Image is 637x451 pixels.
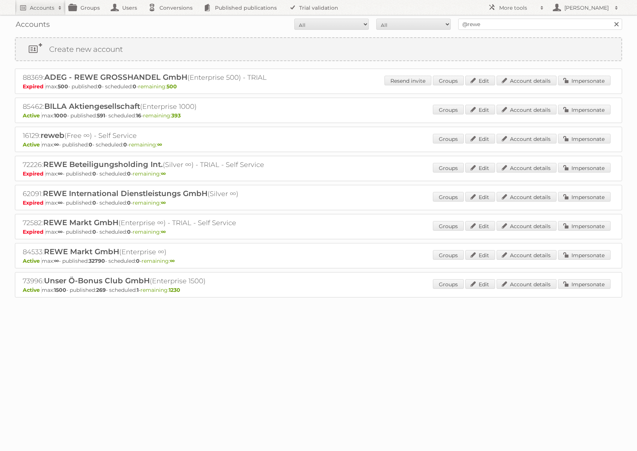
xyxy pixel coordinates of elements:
[16,38,621,60] a: Create new account
[558,250,611,260] a: Impersonate
[136,112,141,119] strong: 16
[44,247,119,256] span: REWE Markt GmbH
[23,73,283,82] h2: 88369: (Enterprise 500) - TRIAL
[562,4,611,12] h2: [PERSON_NAME]
[23,287,42,293] span: Active
[558,221,611,231] a: Impersonate
[133,83,136,90] strong: 0
[58,199,63,206] strong: ∞
[54,141,59,148] strong: ∞
[23,160,283,170] h2: 72226: (Silver ∞) - TRIAL - Self Service
[465,192,495,202] a: Edit
[465,134,495,143] a: Edit
[23,112,42,119] span: Active
[41,131,64,140] span: reweb
[23,141,42,148] span: Active
[58,170,63,177] strong: ∞
[127,170,131,177] strong: 0
[44,276,150,285] span: Unser Ö-Bonus Club GmbH
[127,228,131,235] strong: 0
[23,141,614,148] p: max: - published: - scheduled: -
[497,250,557,260] a: Account details
[44,73,187,82] span: ADEG - REWE GROSSHANDEL GmbH
[23,247,283,257] h2: 84533: (Enterprise ∞)
[433,221,464,231] a: Groups
[23,189,283,199] h2: 62091: (Silver ∞)
[433,279,464,289] a: Groups
[23,83,614,90] p: max: - published: - scheduled: -
[89,258,105,264] strong: 32790
[23,131,283,141] h2: 16129: (Free ∞) - Self Service
[23,276,283,286] h2: 73996: (Enterprise 1500)
[138,83,177,90] span: remaining:
[23,199,45,206] span: Expired
[497,279,557,289] a: Account details
[129,141,162,148] span: remaining:
[143,112,181,119] span: remaining:
[465,163,495,173] a: Edit
[465,279,495,289] a: Edit
[54,287,66,293] strong: 1500
[92,170,96,177] strong: 0
[142,258,175,264] span: remaining:
[140,287,180,293] span: remaining:
[497,134,557,143] a: Account details
[58,228,63,235] strong: ∞
[43,189,207,198] span: REWE International Dienstleistungs GmbH
[169,287,180,293] strong: 1230
[558,76,611,85] a: Impersonate
[96,287,106,293] strong: 269
[137,287,139,293] strong: 1
[44,102,140,111] span: BILLA Aktiengesellschaft
[133,170,166,177] span: remaining:
[23,258,614,264] p: max: - published: - scheduled: -
[465,105,495,114] a: Edit
[92,228,96,235] strong: 0
[497,76,557,85] a: Account details
[23,112,614,119] p: max: - published: - scheduled: -
[558,279,611,289] a: Impersonate
[433,134,464,143] a: Groups
[23,170,45,177] span: Expired
[43,218,118,227] span: REWE Markt GmbH
[54,258,59,264] strong: ∞
[161,228,166,235] strong: ∞
[23,228,614,235] p: max: - published: - scheduled: -
[433,163,464,173] a: Groups
[92,199,96,206] strong: 0
[497,105,557,114] a: Account details
[497,163,557,173] a: Account details
[97,112,105,119] strong: 591
[43,160,163,169] span: REWE Beteiligungsholding Int.
[558,105,611,114] a: Impersonate
[499,4,536,12] h2: More tools
[433,76,464,85] a: Groups
[23,287,614,293] p: max: - published: - scheduled: -
[23,102,283,111] h2: 85462: (Enterprise 1000)
[30,4,54,12] h2: Accounts
[54,112,67,119] strong: 1000
[123,141,127,148] strong: 0
[558,163,611,173] a: Impersonate
[136,258,140,264] strong: 0
[23,83,45,90] span: Expired
[23,199,614,206] p: max: - published: - scheduled: -
[433,105,464,114] a: Groups
[98,83,102,90] strong: 0
[384,76,431,85] a: Resend invite
[171,112,181,119] strong: 393
[89,141,92,148] strong: 0
[58,83,68,90] strong: 500
[161,170,166,177] strong: ∞
[497,192,557,202] a: Account details
[170,258,175,264] strong: ∞
[23,228,45,235] span: Expired
[23,218,283,228] h2: 72582: (Enterprise ∞) - TRIAL - Self Service
[465,250,495,260] a: Edit
[558,134,611,143] a: Impersonate
[127,199,131,206] strong: 0
[161,199,166,206] strong: ∞
[558,192,611,202] a: Impersonate
[157,141,162,148] strong: ∞
[133,199,166,206] span: remaining:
